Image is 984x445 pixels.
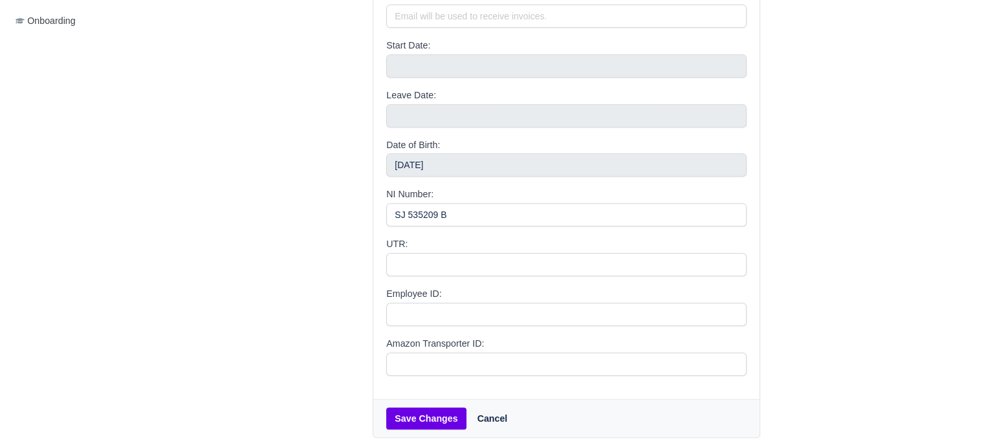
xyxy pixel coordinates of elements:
[386,336,484,351] label: Amazon Transporter ID:
[386,187,433,202] label: NI Number:
[16,14,76,28] span: Onboarding
[386,88,436,103] label: Leave Date:
[386,287,441,301] label: Employee ID:
[386,237,408,252] label: UTR:
[386,407,466,429] button: Save Changes
[386,5,747,28] input: Email will be used to receive invoices.
[386,38,430,53] label: Start Date:
[752,296,984,445] iframe: Chat Widget
[469,407,516,429] a: Cancel
[10,8,154,34] a: Onboarding
[386,138,440,153] label: Date of Birth:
